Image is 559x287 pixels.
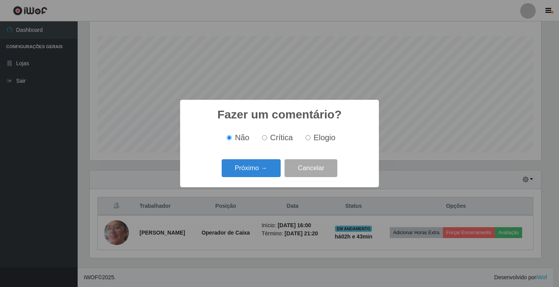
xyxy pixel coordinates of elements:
input: Crítica [262,135,267,140]
span: Elogio [314,133,335,142]
input: Não [227,135,232,140]
button: Cancelar [285,159,337,177]
span: Não [235,133,249,142]
span: Crítica [270,133,293,142]
h2: Fazer um comentário? [217,108,342,122]
button: Próximo → [222,159,281,177]
input: Elogio [306,135,311,140]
